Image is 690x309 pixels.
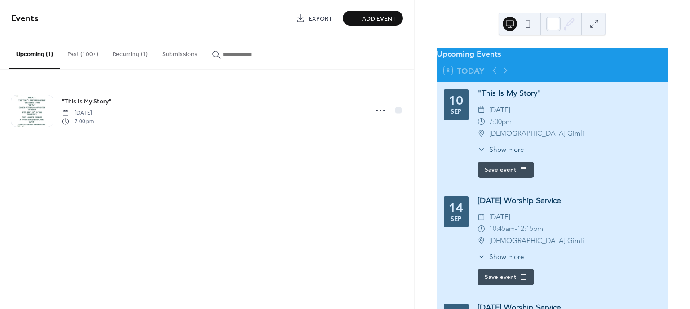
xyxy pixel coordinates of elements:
span: 7:00 pm [62,117,94,125]
span: 7:00pm [489,116,512,128]
div: Sep [451,109,461,115]
span: Add Event [362,14,396,23]
button: Recurring (1) [106,36,155,68]
button: ​Show more [478,252,524,262]
span: Export [309,14,332,23]
span: [DATE] [489,104,510,116]
div: ​ [478,144,486,154]
div: ​ [478,223,486,234]
div: Sep [451,216,461,222]
button: ​Show more [478,144,524,154]
span: Show more [489,252,524,262]
span: 12:15pm [517,223,543,234]
a: [DEMOGRAPHIC_DATA] Gimli [489,128,584,139]
button: Add Event [343,11,403,26]
div: ​ [478,252,486,262]
span: [DATE] [489,211,510,223]
button: Submissions [155,36,205,68]
div: 10 [449,94,463,107]
span: "This Is My Story" [62,97,111,106]
button: Save event [478,162,534,178]
span: [DATE] [62,109,94,117]
span: 10:45am [489,223,515,234]
div: ​ [478,211,486,223]
button: Save event [478,269,534,285]
div: "This Is My Story" [478,87,661,99]
div: ​ [478,104,486,116]
div: ​ [478,116,486,128]
a: Export [289,11,339,26]
span: Events [11,10,39,27]
div: [DATE] Worship Service [478,194,661,206]
div: Upcoming Events [437,48,668,60]
button: Past (100+) [60,36,106,68]
span: - [515,223,517,234]
button: Upcoming (1) [9,36,60,69]
div: 14 [449,202,463,214]
a: [DEMOGRAPHIC_DATA] Gimli [489,235,584,247]
span: Show more [489,144,524,154]
div: ​ [478,235,486,247]
a: "This Is My Story" [62,96,111,106]
div: ​ [478,128,486,139]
